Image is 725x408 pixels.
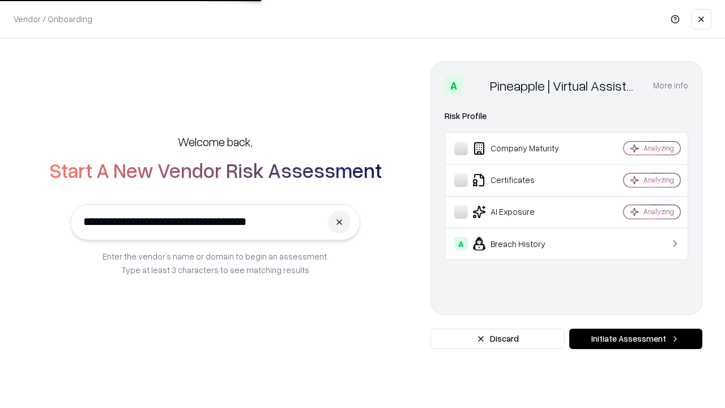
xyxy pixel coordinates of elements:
[178,134,253,150] h5: Welcome back,
[643,175,674,185] div: Analyzing
[445,76,463,95] div: A
[445,109,688,123] div: Risk Profile
[454,237,590,250] div: Breach History
[454,173,590,187] div: Certificates
[430,329,565,349] button: Discard
[569,329,702,349] button: Initiate Assessment
[454,205,590,219] div: AI Exposure
[467,76,485,95] img: Pineapple | Virtual Assistant Agency
[454,142,590,155] div: Company Maturity
[643,143,674,153] div: Analyzing
[49,159,382,181] h2: Start A New Vendor Risk Assessment
[103,249,329,277] p: Enter the vendor’s name or domain to begin an assessment. Type at least 3 characters to see match...
[490,76,639,95] div: Pineapple | Virtual Assistant Agency
[14,13,92,25] p: Vendor / Onboarding
[454,237,468,250] div: A
[653,75,688,96] button: More info
[643,207,674,216] div: Analyzing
